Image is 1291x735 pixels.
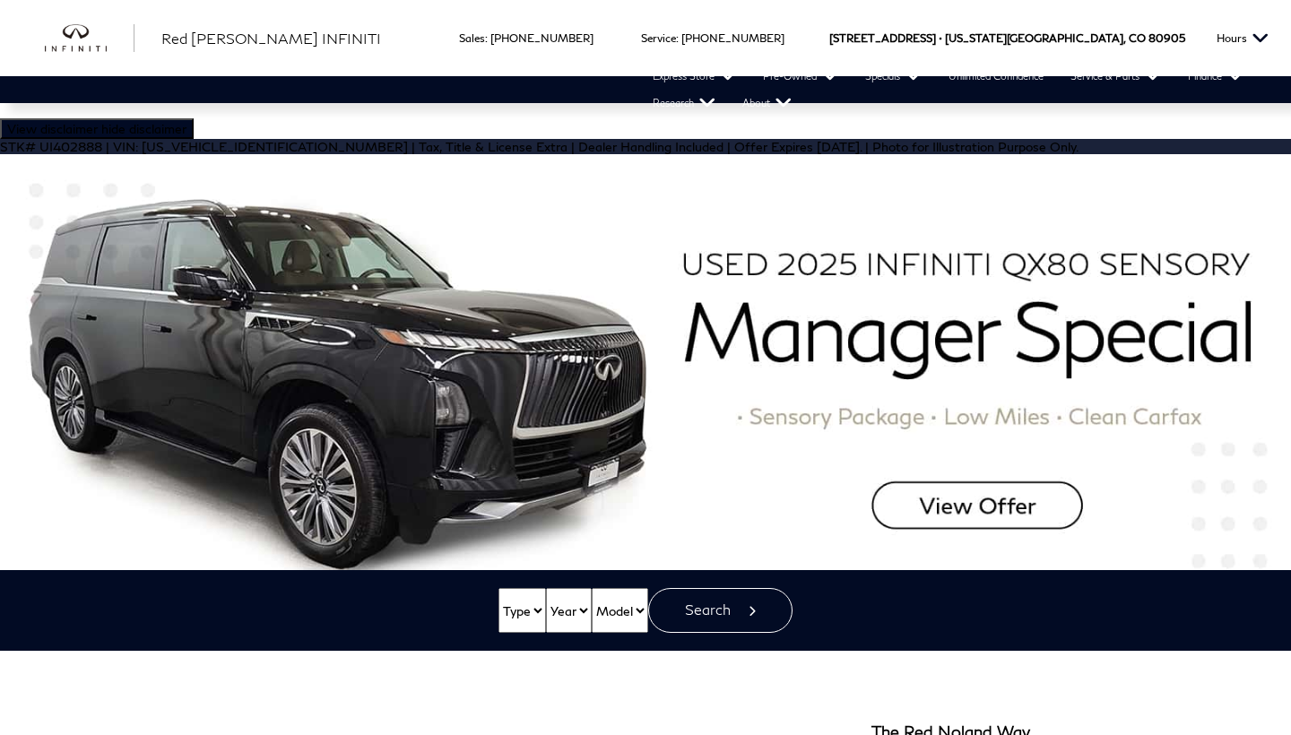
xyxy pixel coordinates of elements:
a: About [729,90,805,117]
a: Express Store [639,63,749,90]
a: infiniti [45,24,134,53]
a: [STREET_ADDRESS] • [US_STATE][GEOGRAPHIC_DATA], CO 80905 [829,31,1185,45]
span: Red [PERSON_NAME] INFINITI [161,30,381,47]
a: Pre-Owned [749,63,852,90]
a: [PHONE_NUMBER] [681,31,784,45]
a: Service & Parts [1057,63,1174,90]
span: : [485,31,488,45]
select: Vehicle Type [498,588,546,633]
a: Red [PERSON_NAME] INFINITI [161,28,381,49]
a: [PHONE_NUMBER] [490,31,594,45]
a: Finance [1174,63,1257,90]
span: : [676,31,679,45]
a: Research [639,90,729,117]
img: INFINITI [45,24,134,53]
span: Service [641,31,676,45]
select: Vehicle Year [546,588,592,633]
nav: Main Navigation [18,63,1291,117]
span: VIEW DISCLAIMER [7,121,98,136]
span: Sales [459,31,485,45]
span: HIDE DISCLAIMER [101,121,186,136]
select: Vehicle Model [592,588,648,633]
a: Specials [852,63,935,90]
button: Search [648,588,793,633]
a: Unlimited Confidence [935,63,1057,90]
